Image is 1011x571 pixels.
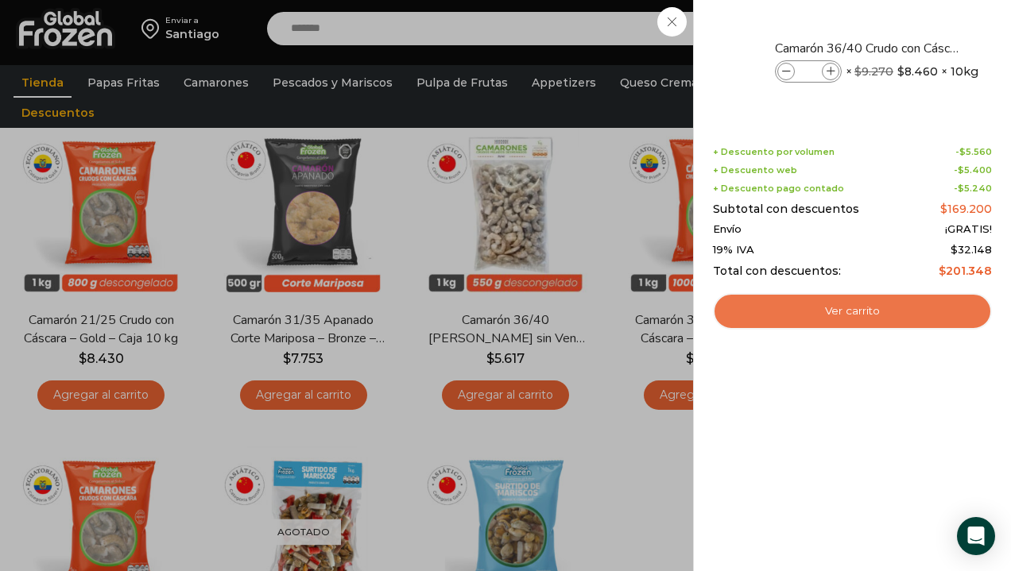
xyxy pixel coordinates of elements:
[713,147,835,157] span: + Descuento por volumen
[796,63,820,80] input: Product quantity
[846,60,978,83] span: × × 10kg
[940,202,992,216] bdi: 169.200
[940,202,947,216] span: $
[957,517,995,555] div: Open Intercom Messenger
[939,264,992,278] bdi: 201.348
[958,164,964,176] span: $
[897,64,938,79] bdi: 8.460
[954,165,992,176] span: -
[954,183,992,194] span: -
[713,264,841,278] span: Total con descuentos:
[854,64,893,79] bdi: 9.270
[958,164,992,176] bdi: 5.400
[775,40,964,57] a: Camarón 36/40 Crudo con Cáscara - Super Prime - Caja 10 kg
[955,147,992,157] span: -
[713,183,844,194] span: + Descuento pago contado
[951,243,992,256] span: 32.148
[713,244,754,257] span: 19% IVA
[713,223,742,236] span: Envío
[897,64,904,79] span: $
[713,203,859,216] span: Subtotal con descuentos
[959,146,966,157] span: $
[958,183,964,194] span: $
[939,264,946,278] span: $
[959,146,992,157] bdi: 5.560
[951,243,958,256] span: $
[945,223,992,236] span: ¡GRATIS!
[713,165,797,176] span: + Descuento web
[958,183,992,194] bdi: 5.240
[713,293,992,330] a: Ver carrito
[854,64,862,79] span: $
